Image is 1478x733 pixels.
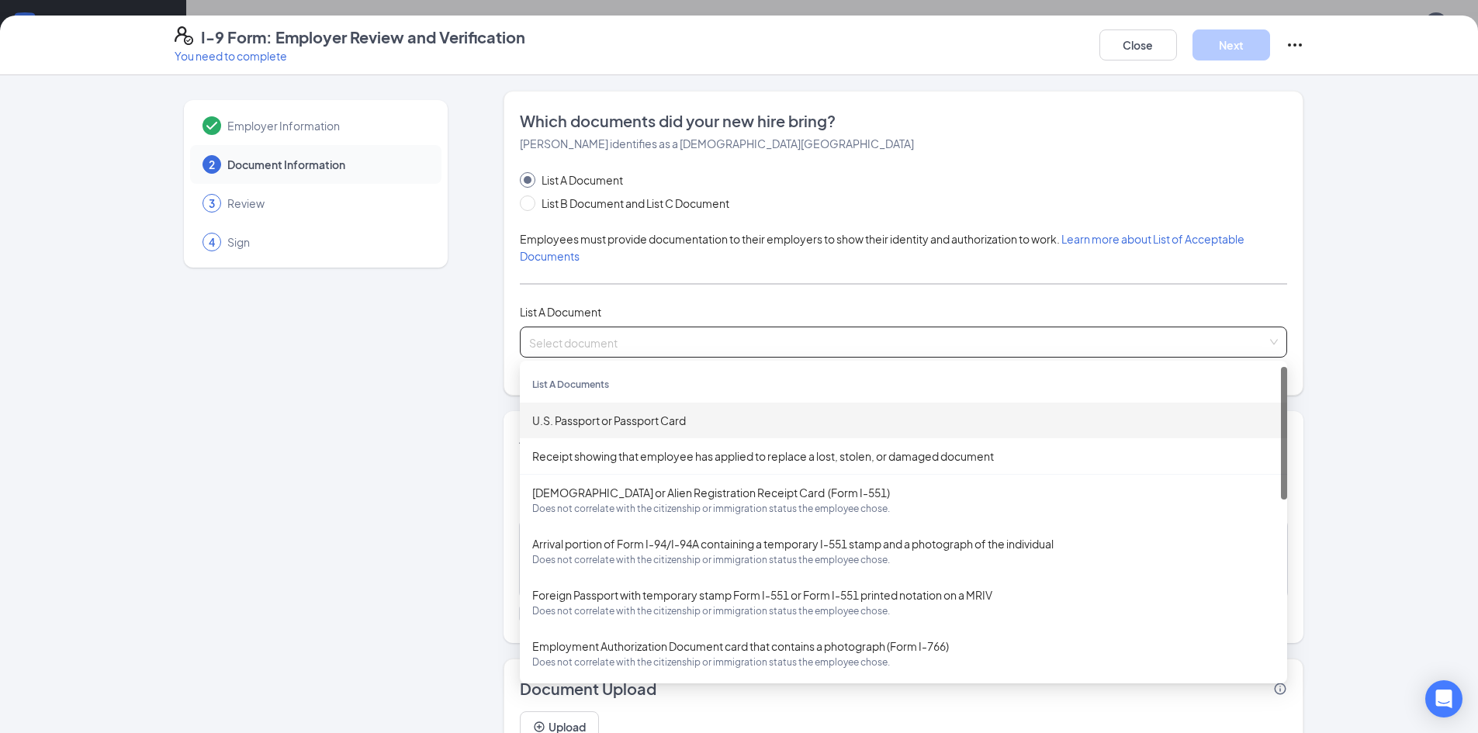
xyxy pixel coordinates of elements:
span: List B Document and List C Document [535,195,736,212]
span: Document Information [227,157,426,172]
span: Document Upload [520,678,656,700]
span: Employer Information [227,118,426,133]
span: Sign [227,234,426,250]
span: Does not correlate with the citizenship or immigration status the employee chose. [532,552,1275,568]
span: Employees must provide documentation to their employers to show their identity and authorization ... [520,232,1244,263]
span: Does not correlate with the citizenship or immigration status the employee chose. [532,501,1275,517]
svg: Info [1273,682,1287,696]
span: List A Documents [532,379,609,390]
button: Close [1099,29,1177,61]
svg: Ellipses [1286,36,1304,54]
svg: Checkmark [202,116,221,135]
div: Employment Authorization Document card that contains a photograph (Form I-766) [532,638,1275,670]
span: Additional information [519,427,687,447]
div: U.S. Passport or Passport Card [532,412,1275,429]
span: 2 [209,157,215,172]
span: List A Document [535,171,629,188]
p: You need to complete [175,48,525,64]
span: [PERSON_NAME] identifies as a [DEMOGRAPHIC_DATA][GEOGRAPHIC_DATA] [520,137,914,150]
svg: FormI9EVerifyIcon [175,26,193,45]
span: 4 [209,234,215,250]
span: Review [227,195,426,211]
span: 3 [209,195,215,211]
div: [DEMOGRAPHIC_DATA] or Alien Registration Receipt Card (Form I-551) [532,484,1275,517]
span: Provide all notes relating employment authorization stamps or receipts, extensions, additional do... [519,475,1256,506]
div: Foreign Passport with temporary stamp Form I-551 or Form I-551 printed notation on a MRIV [532,586,1275,619]
span: Does not correlate with the citizenship or immigration status the employee chose. [532,655,1275,670]
div: Arrival portion of Form I-94/I-94A containing a temporary I-551 stamp and a photograph of the ind... [532,535,1275,568]
h4: I-9 Form: Employer Review and Verification [201,26,525,48]
span: Which documents did your new hire bring? [520,110,1287,132]
button: Next [1192,29,1270,61]
svg: PlusCircle [533,721,545,733]
div: Open Intercom Messenger [1425,680,1462,717]
span: Does not correlate with the citizenship or immigration status the employee chose. [532,603,1275,619]
div: Receipt showing that employee has applied to replace a lost, stolen, or damaged document [532,448,1275,465]
span: List A Document [520,305,601,319]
